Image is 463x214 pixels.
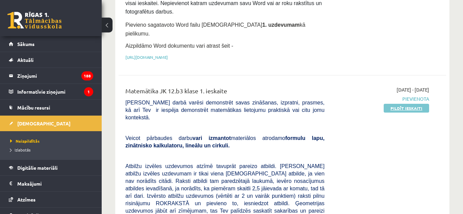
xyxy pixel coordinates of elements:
span: Aizpildāmo Word dokumentu vari atrast šeit - [125,43,233,49]
a: Mācību resursi [9,100,93,115]
a: Digitālie materiāli [9,160,93,175]
i: 1 [84,87,93,96]
a: Izlabotās [10,147,95,153]
span: Aktuāli [17,57,34,63]
legend: Informatīvie ziņojumi [17,84,93,99]
legend: Ziņojumi [17,68,93,84]
a: Sākums [9,36,93,52]
a: Atzīmes [9,192,93,207]
a: Aktuāli [9,52,93,68]
a: Maksājumi [9,176,93,191]
span: Mācību resursi [17,104,50,111]
div: Matemātika JK 12.b3 klase 1. ieskaite [125,86,324,99]
span: Sākums [17,41,35,47]
span: Veicot pārbaudes darbu materiālos atrodamo [125,135,324,148]
a: [URL][DOMAIN_NAME] [125,54,168,60]
legend: Maksājumi [17,176,93,191]
span: Izlabotās [10,147,31,152]
a: [DEMOGRAPHIC_DATA] [9,116,93,131]
span: Atzīmes [17,196,36,203]
span: [PERSON_NAME] darbā varēsi demonstrēt savas zināšanas, izpratni, prasmes, kā arī Tev ir iespēja d... [125,100,324,120]
strong: 1. uzdevumam [262,22,300,28]
span: Digitālie materiāli [17,165,58,171]
a: Neizpildītās [10,138,95,144]
a: Ziņojumi188 [9,68,93,84]
a: Informatīvie ziņojumi1 [9,84,93,99]
b: formulu lapu, zinātnisko kalkulatoru, lineālu un cirkuli. [125,135,324,148]
span: Pievieno sagatavoto Word failu [DEMOGRAPHIC_DATA] kā pielikumu. [125,22,305,37]
i: 188 [81,71,93,80]
span: Neizpildītās [10,138,40,144]
b: vari izmantot [193,135,231,141]
a: Pildīt ieskaiti [384,104,429,113]
span: [DEMOGRAPHIC_DATA] [17,120,71,126]
span: [DATE] - [DATE] [397,86,429,93]
a: Rīgas 1. Tālmācības vidusskola [7,12,62,29]
span: Pievienota [335,95,429,102]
